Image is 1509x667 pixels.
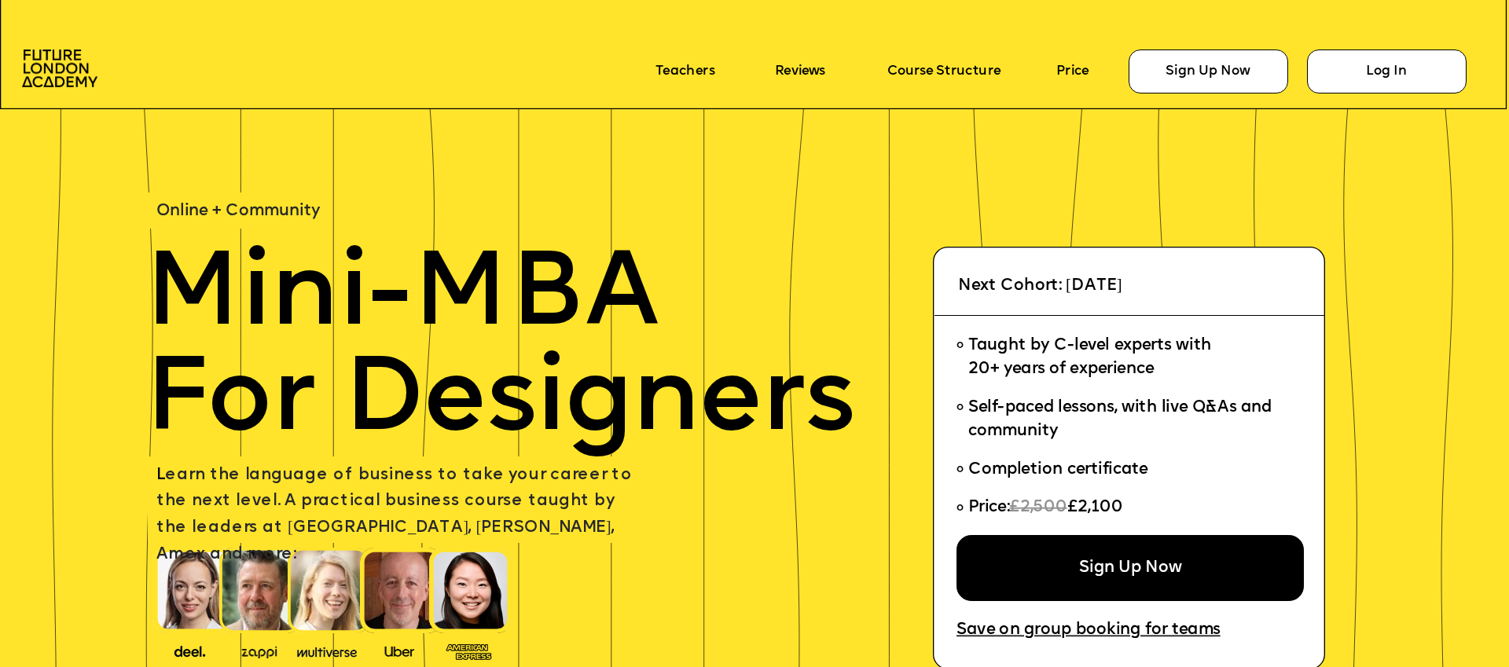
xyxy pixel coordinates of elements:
[230,642,289,658] img: image-b2f1584c-cbf7-4a77-bbe0-f56ae6ee31f2.png
[1067,500,1122,516] span: £2,100
[775,64,825,79] a: Reviews
[655,64,714,79] a: Teachers
[887,64,1000,79] a: Course Structure
[956,621,1221,639] a: Save on group booking for teams
[968,338,1211,378] span: Taught by C-level experts with 20+ years of experience
[370,642,429,658] img: image-99cff0b2-a396-4aab-8550-cf4071da2cb9.png
[968,461,1148,478] span: Completion certificate
[156,467,165,483] span: L
[156,467,637,563] span: earn the language of business to take your career to the next level. A practical business course ...
[156,203,320,220] span: Online + Community
[439,640,498,662] img: image-93eab660-639c-4de6-957c-4ae039a0235a.png
[145,246,659,350] span: Mini-MBA
[1056,64,1089,79] a: Price
[145,350,855,455] span: For Designers
[968,500,1010,516] span: Price:
[958,277,1122,294] span: Next Cohort: [DATE]
[292,640,362,659] img: image-b7d05013-d886-4065-8d38-3eca2af40620.png
[968,400,1276,440] span: Self-paced lessons, with live Q&As and community
[22,49,97,88] img: image-aac980e9-41de-4c2d-a048-f29dd30a0068.png
[1009,500,1067,516] span: £2,500
[160,640,219,659] img: image-388f4489-9820-4c53-9b08-f7df0b8d4ae2.png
